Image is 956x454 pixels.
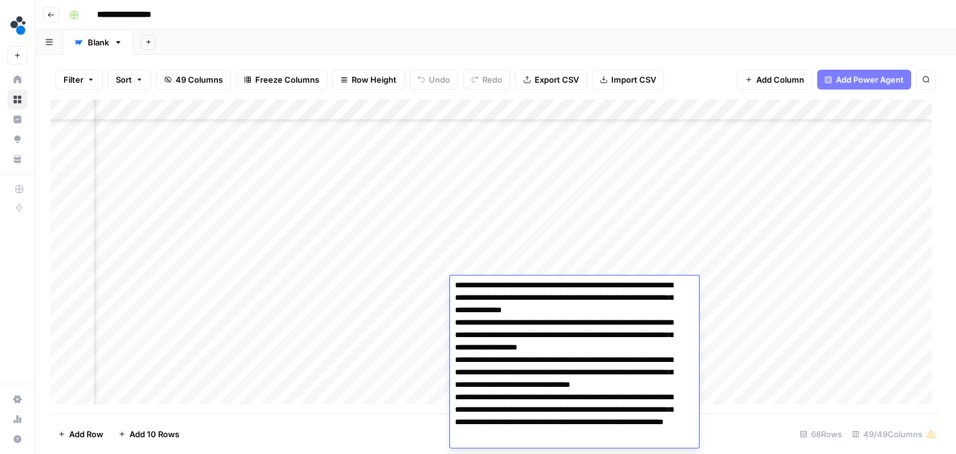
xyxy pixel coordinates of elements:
[108,70,151,90] button: Sort
[352,73,396,86] span: Row Height
[817,70,911,90] button: Add Power Agent
[535,73,579,86] span: Export CSV
[7,409,27,429] a: Usage
[88,36,109,49] div: Blank
[7,10,27,41] button: Workspace: spot.ai
[795,424,847,444] div: 68 Rows
[156,70,231,90] button: 49 Columns
[7,14,30,37] img: spot.ai Logo
[7,109,27,129] a: Insights
[111,424,187,444] button: Add 10 Rows
[129,428,179,440] span: Add 10 Rows
[116,73,132,86] span: Sort
[50,424,111,444] button: Add Row
[7,90,27,109] a: Browse
[482,73,502,86] span: Redo
[69,428,103,440] span: Add Row
[63,73,83,86] span: Filter
[429,73,450,86] span: Undo
[592,70,664,90] button: Import CSV
[836,73,904,86] span: Add Power Agent
[7,389,27,409] a: Settings
[255,73,319,86] span: Freeze Columns
[515,70,587,90] button: Export CSV
[7,70,27,90] a: Home
[332,70,405,90] button: Row Height
[847,424,941,444] div: 49/49 Columns
[7,129,27,149] a: Opportunities
[756,73,804,86] span: Add Column
[737,70,812,90] button: Add Column
[611,73,656,86] span: Import CSV
[176,73,223,86] span: 49 Columns
[55,70,103,90] button: Filter
[410,70,458,90] button: Undo
[63,30,133,55] a: Blank
[463,70,510,90] button: Redo
[236,70,327,90] button: Freeze Columns
[7,429,27,449] button: Help + Support
[7,149,27,169] a: Your Data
